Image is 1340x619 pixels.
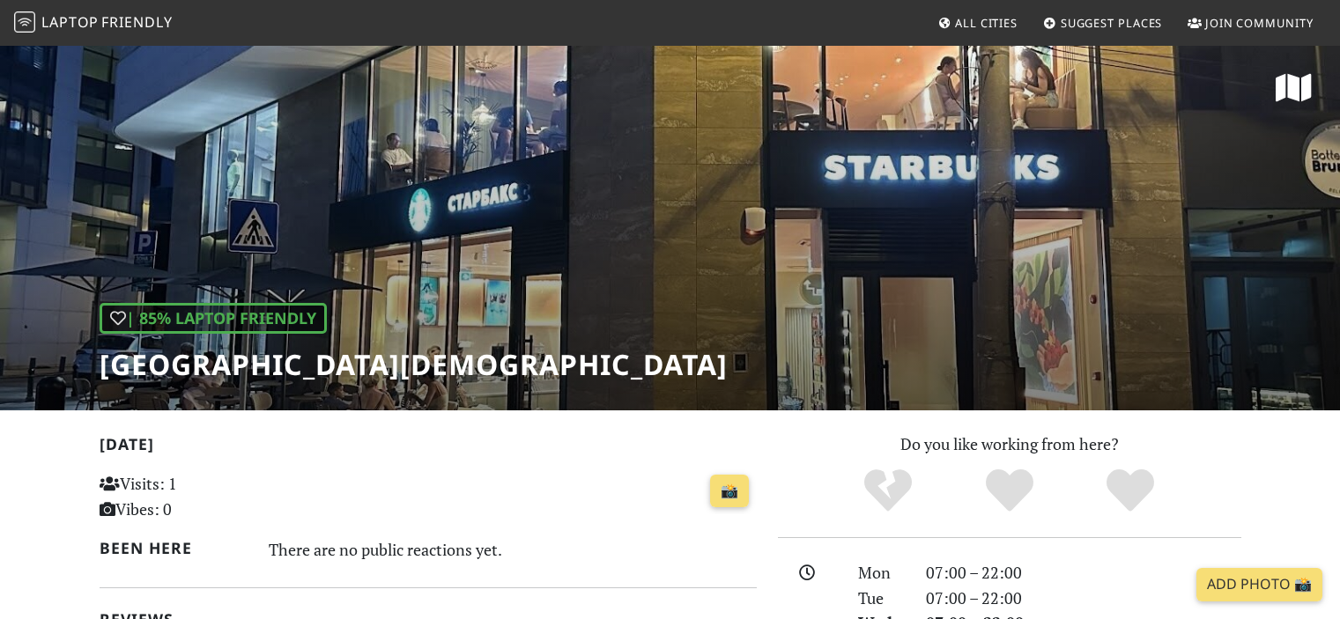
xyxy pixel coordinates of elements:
[1196,568,1322,601] a: Add Photo 📸
[1070,467,1191,515] div: Definitely!
[827,467,949,515] div: No
[101,12,172,32] span: Friendly
[100,435,757,461] h2: [DATE]
[1181,7,1321,39] a: Join Community
[848,586,914,611] div: Tue
[14,11,35,33] img: LaptopFriendly
[710,475,749,508] a: 📸
[100,348,728,381] h1: [GEOGRAPHIC_DATA][DEMOGRAPHIC_DATA]
[41,12,99,32] span: Laptop
[949,467,1070,515] div: Yes
[269,535,757,564] div: There are no public reactions yet.
[1036,7,1170,39] a: Suggest Places
[930,7,1025,39] a: All Cities
[915,586,1252,611] div: 07:00 – 22:00
[1061,15,1163,31] span: Suggest Places
[14,8,173,39] a: LaptopFriendly LaptopFriendly
[955,15,1018,31] span: All Cities
[100,539,248,557] h2: Been here
[100,303,327,334] div: | 85% Laptop Friendly
[778,431,1241,457] p: Do you like working from here?
[915,560,1252,586] div: 07:00 – 22:00
[1205,15,1314,31] span: Join Community
[848,560,914,586] div: Mon
[100,471,305,522] p: Visits: 1 Vibes: 0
